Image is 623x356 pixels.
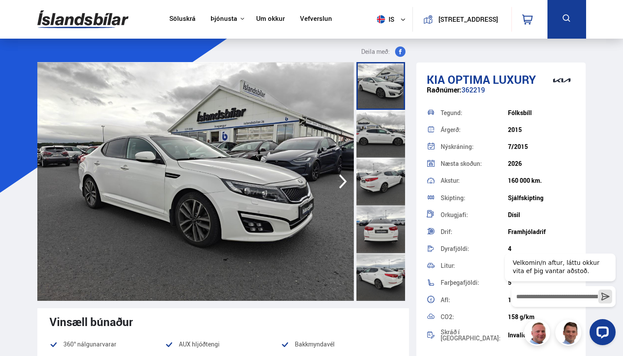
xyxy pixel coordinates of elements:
[508,194,575,201] div: Sjálfskipting
[37,62,354,301] img: 3541099.jpeg
[441,127,508,133] div: Árgerð:
[211,15,237,23] button: Þjónusta
[49,315,397,328] div: Vinsæll búnaður
[498,239,619,352] iframe: LiveChat chat widget
[418,7,506,32] a: [STREET_ADDRESS]
[441,263,508,269] div: Litur:
[165,339,281,349] li: AUX hljóðtengi
[281,339,397,349] li: Bakkmyndavél
[441,297,508,303] div: Afl:
[377,15,385,23] img: svg+xml;base64,PHN2ZyB4bWxucz0iaHR0cDovL3d3dy53My5vcmcvMjAwMC9zdmciIHdpZHRoPSI1MTIiIGhlaWdodD0iNT...
[358,46,409,57] button: Deila með:
[441,161,508,167] div: Næsta skoðun:
[427,86,575,103] div: 362219
[544,67,579,94] img: brand logo
[441,229,508,235] div: Drif:
[37,5,129,33] img: G0Ugv5HjCgRt.svg
[508,228,575,235] div: Framhjóladrif
[441,195,508,201] div: Skipting:
[256,15,285,24] a: Um okkur
[508,177,575,184] div: 160 000 km.
[508,109,575,116] div: Fólksbíll
[441,144,508,150] div: Nýskráning:
[441,280,508,286] div: Farþegafjöldi:
[361,46,390,57] span: Deila með:
[427,85,461,95] span: Raðnúmer:
[508,126,575,133] div: 2015
[441,329,508,341] div: Skráð í [GEOGRAPHIC_DATA]:
[441,212,508,218] div: Orkugjafi:
[300,15,332,24] a: Vefverslun
[427,72,445,87] span: Kia
[373,7,412,32] button: is
[436,16,500,23] button: [STREET_ADDRESS]
[441,110,508,116] div: Tegund:
[441,178,508,184] div: Akstur:
[448,72,536,87] span: Optima LUXURY
[169,15,195,24] a: Söluskrá
[441,314,508,320] div: CO2:
[49,339,165,349] li: 360° nálgunarvarar
[508,143,575,150] div: 7/2015
[373,15,395,23] span: is
[441,246,508,252] div: Dyrafjöldi:
[508,211,575,218] div: Dísil
[508,160,575,167] div: 2026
